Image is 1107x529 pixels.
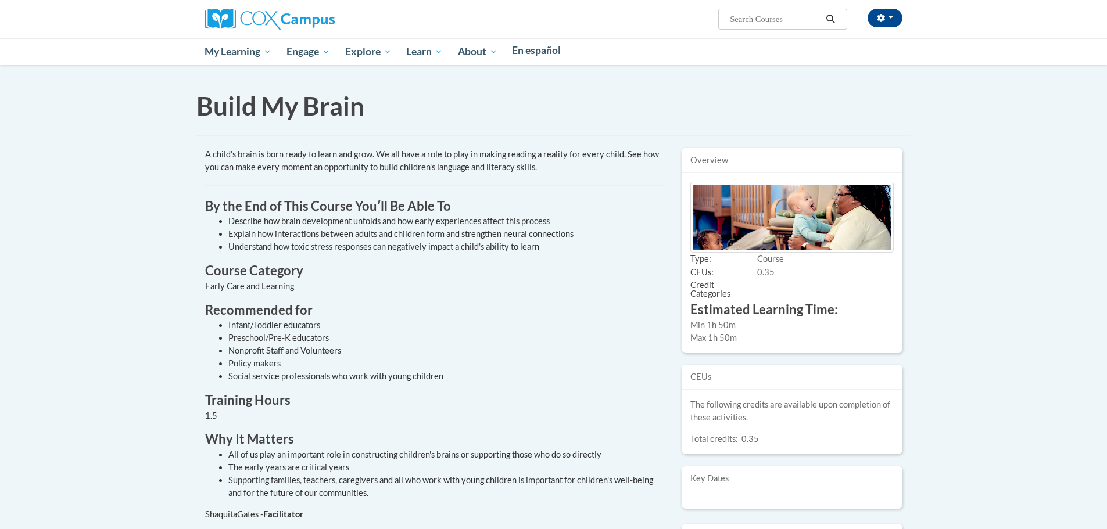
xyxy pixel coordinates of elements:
[205,197,664,215] h3: By the End of This Course Youʹll Be Able To
[690,398,894,424] p: The following credits are available upon completion of these activities.
[690,301,894,319] h3: Estimated Learning Time:
[690,267,757,279] span: CEUs:
[458,45,497,59] span: About
[205,9,335,30] img: Cox Campus
[682,466,902,491] div: Key Dates
[205,301,664,319] h3: Recommended for
[196,91,364,121] span: Build My Brain
[228,332,664,344] li: Preschool/Pre-K educators
[690,332,894,344] div: Max 1h 50m
[188,38,920,65] div: Main menu
[690,253,757,266] span: Type:
[690,319,894,332] div: Min 1h 50m
[682,148,902,173] div: Overview
[228,357,664,370] li: Policy makers
[406,45,443,59] span: Learn
[198,38,280,65] a: My Learning
[228,370,664,383] li: Social service professionals who work with young children
[228,228,664,240] li: Explain how interactions between adults and children form and strengthen neural connections
[690,279,757,301] span: Credit Categories
[205,262,664,280] h3: Course Category
[757,267,775,277] span: 0.35
[228,461,664,474] li: The early years are critical years
[399,38,450,65] a: Learn
[228,448,664,461] li: All of us play an important role in constructing children's brains or supporting those who do so ...
[228,474,664,499] li: Supporting families, teachers, caregivers and all who work with young children is important for c...
[205,391,664,409] h3: Training Hours
[868,9,902,27] button: Account Settings
[822,12,839,26] button: Search
[690,433,894,445] div: Total credits: 0.35
[690,182,894,253] img: Image of Course
[757,254,784,264] span: Course
[505,38,569,63] a: En español
[205,411,217,420] value: 1.5
[228,344,664,357] li: Nonprofit Staff and Volunteers
[345,45,392,59] span: Explore
[682,365,902,390] div: CEUs
[205,430,664,448] h3: Why It Matters
[205,281,294,291] value: Early Care and Learning
[263,509,303,519] b: Facilitator
[286,45,330,59] span: Engage
[205,13,335,23] a: Cox Campus
[228,240,664,253] li: Understand how toxic stress responses can negatively impact a child's ability to learn
[205,148,664,174] div: A child's brain is born ready to learn and grow. We all have a role to play in making reading a r...
[205,508,664,521] div: ShaquitaGates -
[450,38,505,65] a: About
[729,12,822,26] input: Search Courses
[279,38,338,65] a: Engage
[228,215,664,228] li: Describe how brain development unfolds and how early experiences affect this process
[825,15,836,24] i: 
[205,45,271,59] span: My Learning
[338,38,399,65] a: Explore
[228,319,664,332] li: Infant/Toddler educators
[512,44,561,56] span: En español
